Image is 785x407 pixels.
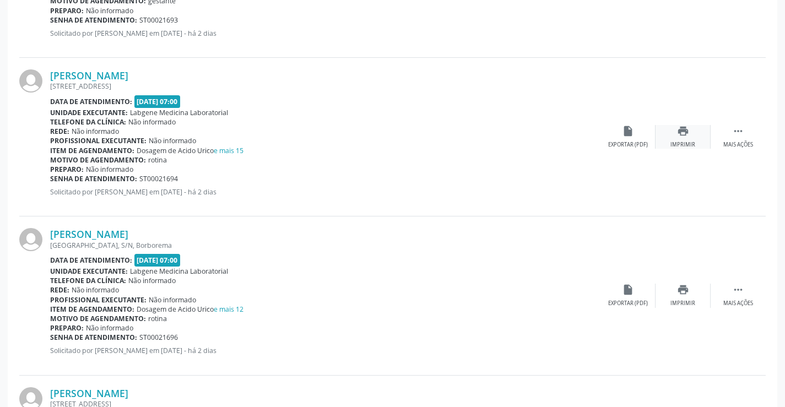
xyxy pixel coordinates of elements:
b: Profissional executante: [50,295,147,305]
span: Dosagem de Acido Urico [137,146,243,155]
div: [GEOGRAPHIC_DATA], S/N, Borborema [50,241,600,250]
span: Não informado [86,323,133,333]
span: Não informado [72,127,119,136]
b: Item de agendamento: [50,305,134,314]
span: rotina [148,155,167,165]
span: Labgene Medicina Laboratorial [130,267,228,276]
img: img [19,69,42,93]
b: Data de atendimento: [50,97,132,106]
i: print [677,125,689,137]
a: [PERSON_NAME] [50,228,128,240]
b: Unidade executante: [50,267,128,276]
b: Senha de atendimento: [50,15,137,25]
span: [DATE] 07:00 [134,95,181,108]
b: Motivo de agendamento: [50,155,146,165]
b: Preparo: [50,165,84,174]
i: print [677,284,689,296]
b: Item de agendamento: [50,146,134,155]
p: Solicitado por [PERSON_NAME] em [DATE] - há 2 dias [50,187,600,197]
b: Telefone da clínica: [50,276,126,285]
span: Não informado [86,6,133,15]
div: Mais ações [723,300,753,307]
div: Exportar (PDF) [608,141,648,149]
img: img [19,228,42,251]
b: Senha de atendimento: [50,174,137,183]
span: ST00021693 [139,15,178,25]
span: Não informado [128,276,176,285]
div: Imprimir [670,300,695,307]
span: rotina [148,314,167,323]
span: ST00021696 [139,333,178,342]
span: Labgene Medicina Laboratorial [130,108,228,117]
div: Imprimir [670,141,695,149]
b: Preparo: [50,6,84,15]
b: Rede: [50,285,69,295]
a: e mais 15 [214,146,243,155]
span: Não informado [86,165,133,174]
i:  [732,284,744,296]
div: Exportar (PDF) [608,300,648,307]
b: Senha de atendimento: [50,333,137,342]
b: Unidade executante: [50,108,128,117]
b: Rede: [50,127,69,136]
a: [PERSON_NAME] [50,69,128,82]
a: e mais 12 [214,305,243,314]
p: Solicitado por [PERSON_NAME] em [DATE] - há 2 dias [50,29,600,38]
span: ST00021694 [139,174,178,183]
b: Motivo de agendamento: [50,314,146,323]
i: insert_drive_file [622,125,634,137]
b: Preparo: [50,323,84,333]
span: Não informado [149,136,196,145]
span: Não informado [128,117,176,127]
i: insert_drive_file [622,284,634,296]
a: [PERSON_NAME] [50,387,128,399]
b: Profissional executante: [50,136,147,145]
span: Não informado [72,285,119,295]
b: Data de atendimento: [50,256,132,265]
span: Dosagem de Acido Urico [137,305,243,314]
span: Não informado [149,295,196,305]
i:  [732,125,744,137]
span: [DATE] 07:00 [134,254,181,267]
div: [STREET_ADDRESS] [50,82,600,91]
p: Solicitado por [PERSON_NAME] em [DATE] - há 2 dias [50,346,600,355]
div: Mais ações [723,141,753,149]
b: Telefone da clínica: [50,117,126,127]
